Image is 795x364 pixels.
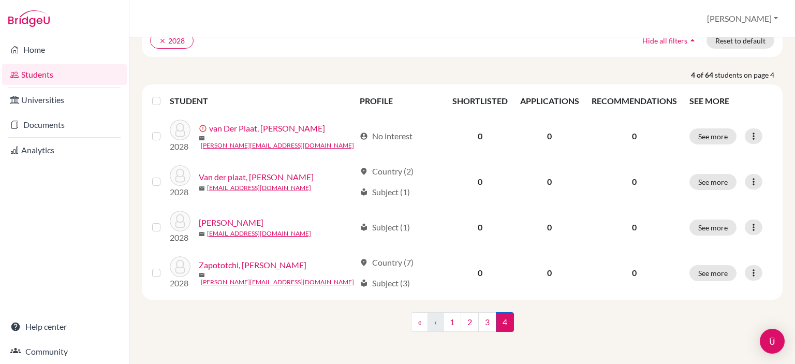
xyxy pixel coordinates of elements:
[689,128,737,144] button: See more
[360,130,413,142] div: No interest
[689,220,737,236] button: See more
[199,231,205,237] span: mail
[360,279,368,287] span: local_library
[592,130,677,142] p: 0
[199,124,209,133] span: error_outline
[360,167,368,176] span: location_on
[199,259,306,271] a: Zapototchi, [PERSON_NAME]
[592,221,677,234] p: 0
[360,188,368,196] span: local_library
[360,221,410,234] div: Subject (1)
[159,37,166,45] i: clear
[207,183,311,193] a: [EMAIL_ADDRESS][DOMAIN_NAME]
[446,205,514,250] td: 0
[170,165,190,186] img: Van der plaat, Luca
[691,69,715,80] strong: 4 of 64
[207,229,311,238] a: [EMAIL_ADDRESS][DOMAIN_NAME]
[683,89,778,113] th: SEE MORE
[478,312,496,332] a: 3
[592,176,677,188] p: 0
[201,141,354,150] a: [PERSON_NAME][EMAIL_ADDRESS][DOMAIN_NAME]
[446,250,514,296] td: 0
[687,35,698,46] i: arrow_drop_up
[2,114,127,135] a: Documents
[514,250,585,296] td: 0
[592,267,677,279] p: 0
[514,159,585,205] td: 0
[2,64,127,85] a: Students
[443,312,461,332] a: 1
[8,10,50,27] img: Bridge-U
[360,223,368,231] span: local_library
[354,89,446,113] th: PROFILE
[634,33,706,49] button: Hide all filtersarrow_drop_up
[360,258,368,267] span: location_on
[702,9,783,28] button: [PERSON_NAME]
[715,69,783,80] span: students on page 4
[706,33,774,49] button: Reset to default
[360,277,410,289] div: Subject (3)
[2,341,127,362] a: Community
[461,312,479,332] a: 2
[689,174,737,190] button: See more
[150,33,194,49] button: clear2028
[689,265,737,281] button: See more
[170,186,190,198] p: 2028
[170,140,190,153] p: 2028
[170,89,354,113] th: STUDENT
[199,185,205,192] span: mail
[411,312,514,340] nav: ...
[2,316,127,337] a: Help center
[642,36,687,45] span: Hide all filters
[446,159,514,205] td: 0
[2,39,127,60] a: Home
[585,89,683,113] th: RECOMMENDATIONS
[446,89,514,113] th: SHORTLISTED
[170,277,190,289] p: 2028
[360,165,414,178] div: Country (2)
[199,171,314,183] a: Van der plaat, [PERSON_NAME]
[199,135,205,141] span: mail
[496,312,514,332] span: 4
[360,256,414,269] div: Country (7)
[360,132,368,140] span: account_circle
[514,113,585,159] td: 0
[199,216,263,229] a: [PERSON_NAME]
[170,211,190,231] img: Wonko, Noah
[199,272,205,278] span: mail
[360,186,410,198] div: Subject (1)
[760,329,785,354] div: Open Intercom Messenger
[411,312,428,332] a: «
[209,122,325,135] a: van Der Plaat, [PERSON_NAME]
[201,278,354,287] a: [PERSON_NAME][EMAIL_ADDRESS][DOMAIN_NAME]
[2,140,127,161] a: Analytics
[2,90,127,110] a: Universities
[170,256,190,277] img: Zapototchi, Maria
[514,89,585,113] th: APPLICATIONS
[170,231,190,244] p: 2028
[446,113,514,159] td: 0
[170,120,190,140] img: van Der Plaat, Luca
[428,312,444,332] a: ‹
[514,205,585,250] td: 0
